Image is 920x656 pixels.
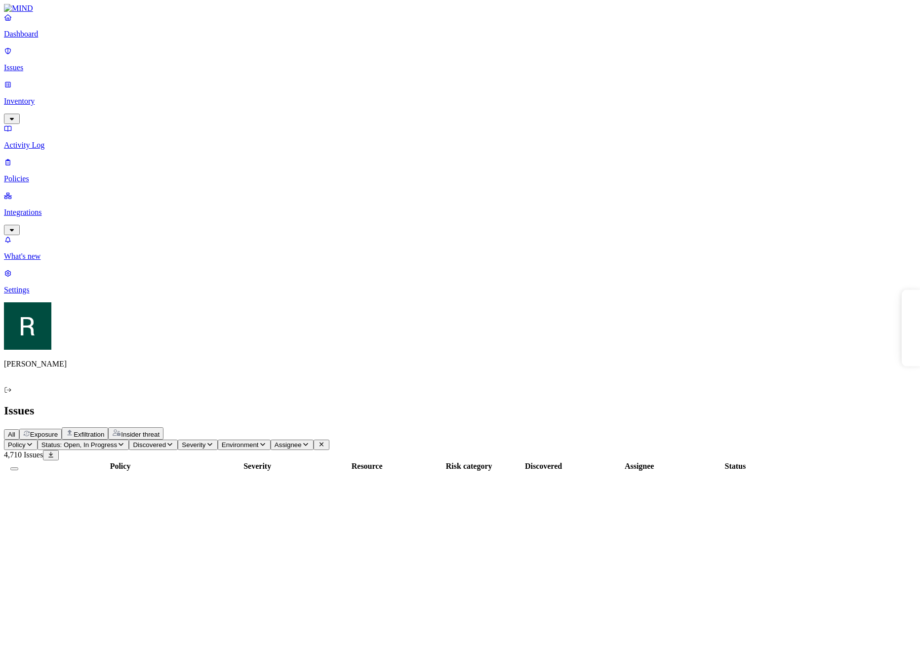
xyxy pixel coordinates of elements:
span: Environment [222,441,259,449]
span: Exfiltration [74,431,104,438]
p: Activity Log [4,141,916,150]
a: What's new [4,235,916,261]
span: 4,710 Issues [4,451,43,459]
p: Issues [4,63,916,72]
div: Resource [299,462,435,471]
p: [PERSON_NAME] [4,360,916,369]
div: Severity [217,462,297,471]
span: Discovered [133,441,166,449]
span: Policy [8,441,26,449]
p: Integrations [4,208,916,217]
a: Activity Log [4,124,916,150]
a: Inventory [4,80,916,123]
p: What's new [4,252,916,261]
p: Settings [4,286,916,294]
a: MIND [4,4,916,13]
span: All [8,431,15,438]
p: Inventory [4,97,916,106]
div: Assignee [586,462,693,471]
a: Dashboard [4,13,916,39]
span: Assignee [275,441,302,449]
div: Policy [25,462,215,471]
span: Insider threat [121,431,160,438]
a: Integrations [4,191,916,234]
a: Settings [4,269,916,294]
div: Discovered [503,462,583,471]
p: Dashboard [4,30,916,39]
p: Policies [4,174,916,183]
button: Select all [10,467,18,470]
img: MIND [4,4,33,13]
span: Exposure [30,431,58,438]
span: Severity [182,441,205,449]
a: Issues [4,46,916,72]
img: Ron Rabinovich [4,302,51,350]
h2: Issues [4,404,916,417]
div: Status [695,462,775,471]
span: Status: Open, In Progress [41,441,117,449]
div: Risk category [437,462,501,471]
a: Policies [4,158,916,183]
